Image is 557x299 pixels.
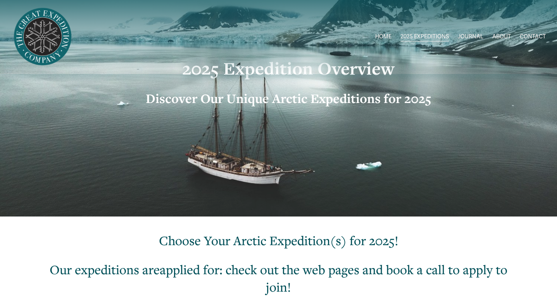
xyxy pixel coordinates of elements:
a: JOURNAL [458,31,483,43]
strong: Discover Our Unique Arctic Expeditions for 2025 [146,90,431,107]
h2: Our expeditions are : check out the web pages and book a call to apply to join! [39,261,518,296]
span: 2025 EXPEDITIONS [400,32,449,42]
a: HOME [375,31,391,43]
a: CONTACT [520,31,546,43]
a: ABOUT [492,31,511,43]
a: folder dropdown [400,31,449,43]
h2: Choose Your Arctic Expedition(s) for 2025! [39,232,518,249]
span: applied for [160,261,219,278]
img: Arctic Expeditions [11,5,74,68]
